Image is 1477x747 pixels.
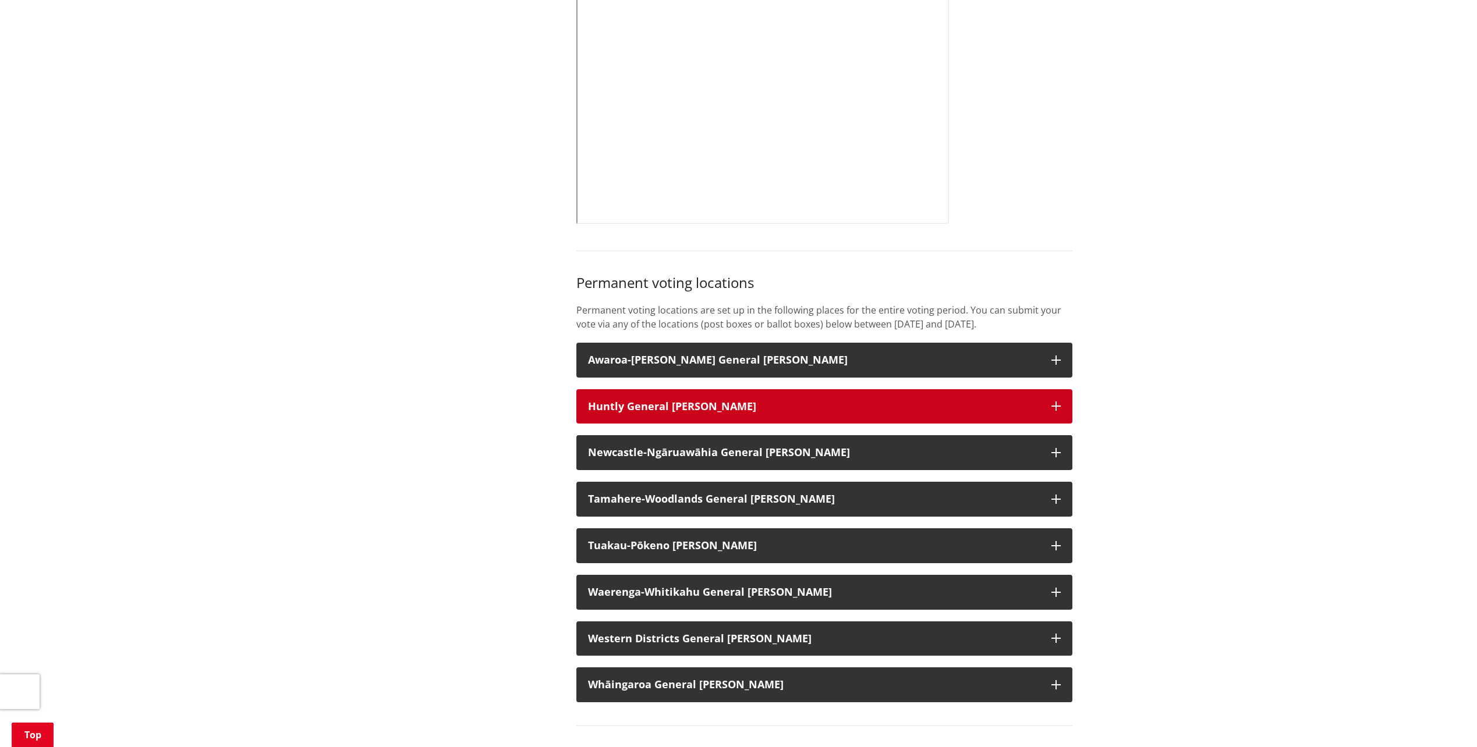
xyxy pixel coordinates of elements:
[576,482,1072,517] button: Tamahere-Woodlands General [PERSON_NAME]
[588,445,850,459] strong: Newcastle-Ngāruawāhia General [PERSON_NAME]
[12,723,54,747] a: Top
[588,677,784,691] strong: Whāingaroa General [PERSON_NAME]
[1423,698,1465,740] iframe: Messenger Launcher
[576,575,1072,610] button: Waerenga-Whitikahu General [PERSON_NAME]
[576,435,1072,470] button: Newcastle-Ngāruawāhia General [PERSON_NAME]
[576,343,1072,378] button: Awaroa-[PERSON_NAME] General [PERSON_NAME]
[588,540,1040,552] h3: Tuakau-Pōkeno [PERSON_NAME]
[576,667,1072,702] button: Whāingaroa General [PERSON_NAME]
[588,492,835,506] strong: Tamahere-Woodlands General [PERSON_NAME]
[576,528,1072,563] button: Tuakau-Pōkeno [PERSON_NAME]
[576,389,1072,424] button: Huntly General [PERSON_NAME]
[588,631,812,645] strong: Western Districts General [PERSON_NAME]
[576,303,1072,331] p: Permanent voting locations are set up in the following places for the entire voting period. You c...
[588,354,1040,366] h3: Awaroa-[PERSON_NAME] General [PERSON_NAME]
[576,275,1072,291] h3: Permanent voting locations
[588,585,832,599] strong: Waerenga-Whitikahu General [PERSON_NAME]
[576,621,1072,656] button: Western Districts General [PERSON_NAME]
[588,401,1040,412] h3: Huntly General [PERSON_NAME]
